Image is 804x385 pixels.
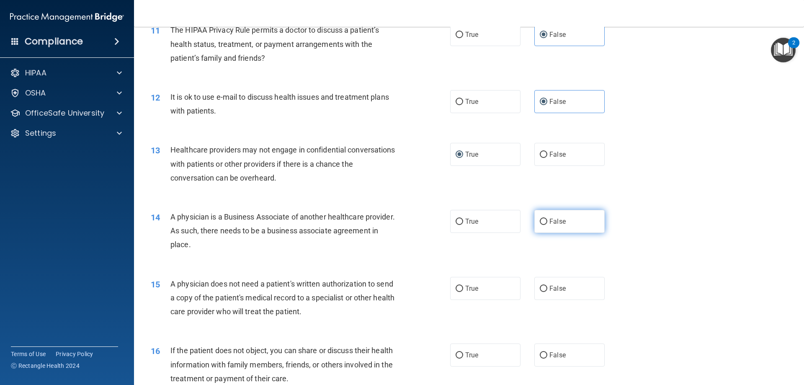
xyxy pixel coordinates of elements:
[549,284,566,292] span: False
[456,99,463,105] input: True
[25,128,56,138] p: Settings
[10,9,124,26] img: PMB logo
[170,93,389,115] span: It is ok to use e-mail to discuss health issues and treatment plans with patients.
[25,68,46,78] p: HIPAA
[25,88,46,98] p: OSHA
[456,352,463,359] input: True
[11,362,80,370] span: Ⓒ Rectangle Health 2024
[540,32,547,38] input: False
[170,279,394,316] span: A physician does not need a patient's written authorization to send a copy of the patient's medic...
[465,98,478,106] span: True
[10,88,122,98] a: OSHA
[549,150,566,158] span: False
[151,145,160,155] span: 13
[465,351,478,359] span: True
[540,99,547,105] input: False
[151,26,160,36] span: 11
[10,108,122,118] a: OfficeSafe University
[549,31,566,39] span: False
[56,350,93,358] a: Privacy Policy
[10,128,122,138] a: Settings
[170,145,395,182] span: Healthcare providers may not engage in confidential conversations with patients or other provider...
[465,150,478,158] span: True
[151,346,160,356] span: 16
[11,350,46,358] a: Terms of Use
[456,219,463,225] input: True
[465,31,478,39] span: True
[170,26,379,62] span: The HIPAA Privacy Rule permits a doctor to discuss a patient’s health status, treatment, or payme...
[10,68,122,78] a: HIPAA
[456,286,463,292] input: True
[170,212,395,249] span: A physician is a Business Associate of another healthcare provider. As such, there needs to be a ...
[170,346,393,382] span: If the patient does not object, you can share or discuss their health information with family mem...
[549,351,566,359] span: False
[151,93,160,103] span: 12
[456,152,463,158] input: True
[151,279,160,289] span: 15
[25,108,104,118] p: OfficeSafe University
[456,32,463,38] input: True
[549,98,566,106] span: False
[771,38,796,62] button: Open Resource Center, 2 new notifications
[792,43,795,54] div: 2
[549,217,566,225] span: False
[540,152,547,158] input: False
[540,286,547,292] input: False
[151,212,160,222] span: 14
[540,352,547,359] input: False
[540,219,547,225] input: False
[465,217,478,225] span: True
[25,36,83,47] h4: Compliance
[465,284,478,292] span: True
